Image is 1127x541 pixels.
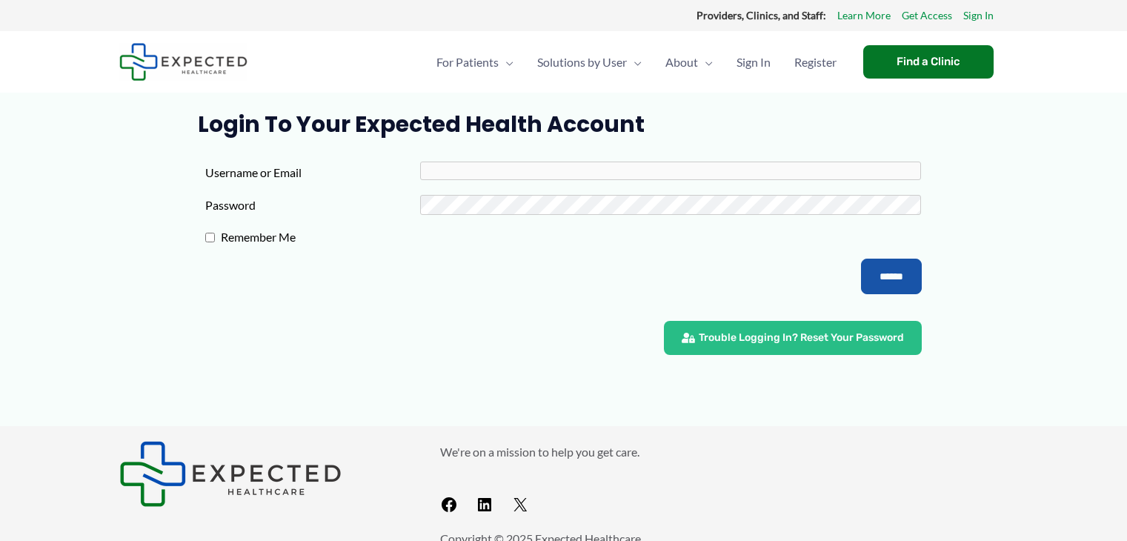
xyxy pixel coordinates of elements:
[425,36,848,88] nav: Primary Site Navigation
[499,36,513,88] span: Menu Toggle
[664,321,922,355] a: Trouble Logging In? Reset Your Password
[699,333,904,343] span: Trouble Logging In? Reset Your Password
[119,441,403,507] aside: Footer Widget 1
[425,36,525,88] a: For PatientsMenu Toggle
[205,162,420,184] label: Username or Email
[737,36,771,88] span: Sign In
[436,36,499,88] span: For Patients
[698,36,713,88] span: Menu Toggle
[627,36,642,88] span: Menu Toggle
[782,36,848,88] a: Register
[537,36,627,88] span: Solutions by User
[794,36,837,88] span: Register
[654,36,725,88] a: AboutMenu Toggle
[440,441,1008,463] p: We're on a mission to help you get care.
[440,441,1008,520] aside: Footer Widget 2
[697,9,826,21] strong: Providers, Clinics, and Staff:
[525,36,654,88] a: Solutions by UserMenu Toggle
[863,45,994,79] a: Find a Clinic
[837,6,891,25] a: Learn More
[725,36,782,88] a: Sign In
[963,6,994,25] a: Sign In
[119,441,342,507] img: Expected Healthcare Logo - side, dark font, small
[215,226,430,248] label: Remember Me
[205,194,420,216] label: Password
[119,43,247,81] img: Expected Healthcare Logo - side, dark font, small
[198,111,929,138] h1: Login to Your Expected Health Account
[902,6,952,25] a: Get Access
[665,36,698,88] span: About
